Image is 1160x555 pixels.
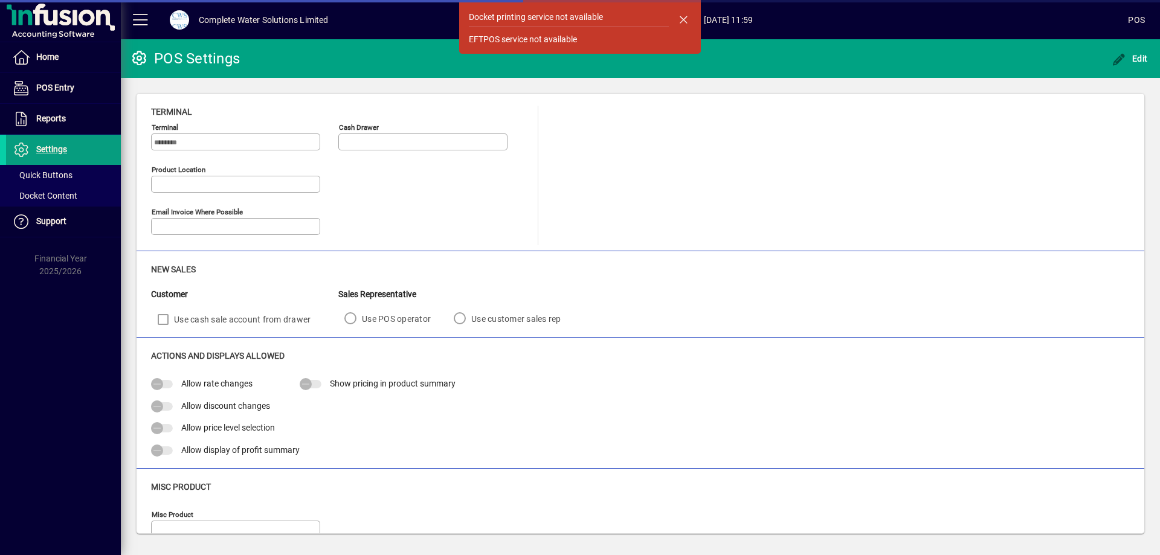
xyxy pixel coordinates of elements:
[6,207,121,237] a: Support
[6,185,121,206] a: Docket Content
[181,445,300,455] span: Allow display of profit summary
[151,107,192,117] span: Terminal
[1112,54,1148,63] span: Edit
[469,33,577,46] div: EFTPOS service not available
[151,288,338,301] div: Customer
[12,170,72,180] span: Quick Buttons
[36,52,59,62] span: Home
[181,401,270,411] span: Allow discount changes
[181,423,275,432] span: Allow price level selection
[152,208,243,216] mat-label: Email Invoice where possible
[338,288,578,301] div: Sales Representative
[152,123,178,132] mat-label: Terminal
[151,265,196,274] span: New Sales
[36,144,67,154] span: Settings
[36,83,74,92] span: POS Entry
[36,216,66,226] span: Support
[6,165,121,185] a: Quick Buttons
[151,482,211,492] span: Misc Product
[199,10,329,30] div: Complete Water Solutions Limited
[36,114,66,123] span: Reports
[1128,10,1145,30] div: POS
[330,379,456,388] span: Show pricing in product summary
[181,379,253,388] span: Allow rate changes
[339,123,379,132] mat-label: Cash Drawer
[152,165,205,174] mat-label: Product location
[130,49,240,68] div: POS Settings
[6,42,121,72] a: Home
[151,351,285,361] span: Actions and Displays Allowed
[6,104,121,134] a: Reports
[1109,48,1151,69] button: Edit
[160,9,199,31] button: Profile
[329,10,1129,30] span: [DATE] 11:59
[12,191,77,201] span: Docket Content
[6,73,121,103] a: POS Entry
[152,510,193,519] mat-label: Misc Product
